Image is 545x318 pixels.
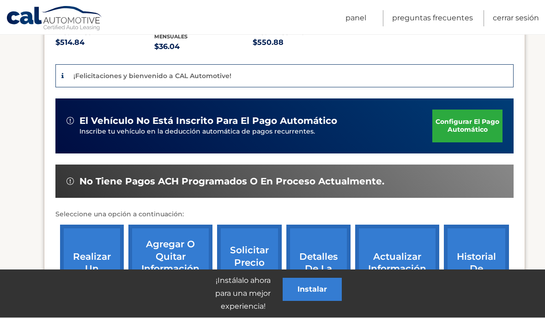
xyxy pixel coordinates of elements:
font: $36.04 [154,43,180,51]
img: alert-white.svg [67,178,74,185]
font: actualizar información personal [368,251,426,287]
font: Cerrar sesión [493,14,539,23]
font: detalles de la cuenta [299,251,338,287]
a: actualizar información personal [355,225,439,313]
font: No tiene pagos ACH programados o en proceso actualmente. [79,176,384,187]
font: ¡Felicitaciones y bienvenido a CAL Automotive! [73,72,231,80]
a: realizar un pago [60,225,124,313]
font: realizar un pago [73,251,111,287]
font: Instalar [297,285,327,294]
font: ¡Instálalo ahora para una mejor experiencia! [215,276,271,311]
font: Seleccione una opción a continuación: [55,210,184,219]
button: Instalar [283,278,342,301]
a: Cal Automotive [6,6,103,33]
a: configurar el pago automático [432,110,503,142]
font: configurar el pago automático [436,118,499,134]
a: Cerrar sesión [493,11,539,27]
font: Preguntas frecuentes [392,14,473,23]
font: $514.84 [55,38,85,47]
font: historial de pagos [457,251,496,287]
a: Agregar o quitar información de cuenta bancaria [128,225,212,313]
font: Agregar o quitar información de cuenta bancaria [141,239,200,300]
font: Inscribe tu vehículo en la deducción automática de pagos recurrentes. [79,128,315,136]
img: alert-white.svg [67,117,74,125]
font: El vehículo no está inscrito para el pago automático [79,116,337,127]
a: solicitar precio de compra [217,225,282,313]
a: Preguntas frecuentes [392,11,473,27]
a: Panel [345,11,366,27]
font: solicitar precio de compra [230,245,269,293]
a: historial de pagos [444,225,509,313]
font: Pago mensual total [253,30,315,37]
font: Panel [345,14,366,23]
font: $550.88 [253,38,284,47]
a: detalles de la cuenta [286,225,351,313]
